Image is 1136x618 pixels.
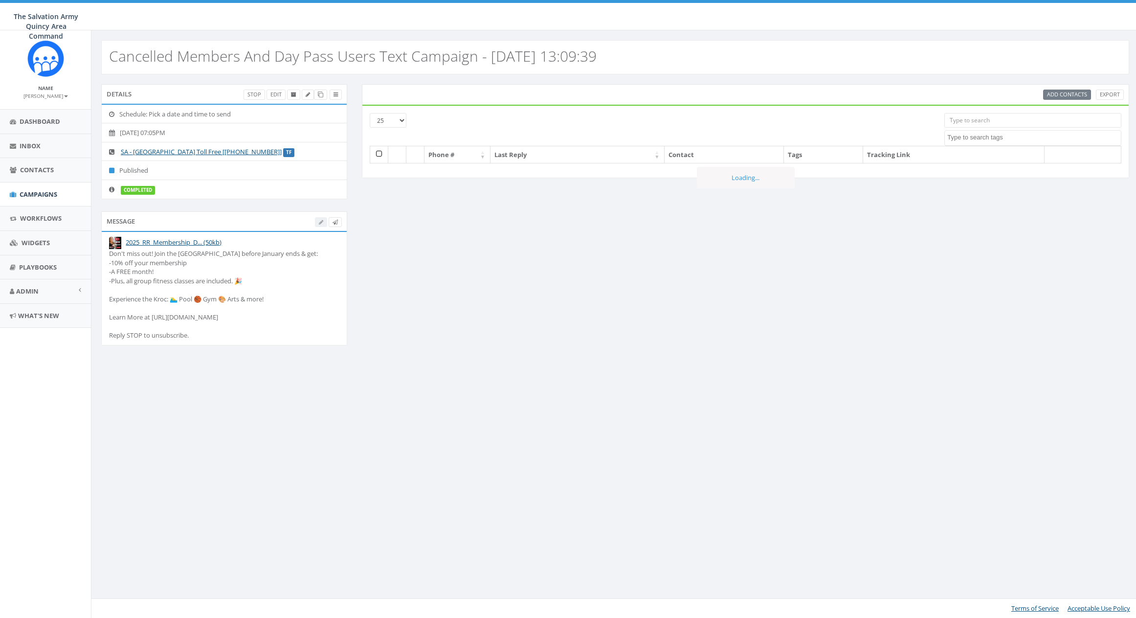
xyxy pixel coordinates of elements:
[16,287,39,296] span: Admin
[20,117,60,126] span: Dashboard
[38,85,53,92] small: Name
[109,167,119,174] i: Published
[23,91,68,100] a: [PERSON_NAME]
[23,92,68,99] small: [PERSON_NAME]
[784,146,863,163] th: Tags
[697,167,795,189] div: Loading...
[20,214,62,223] span: Workflows
[109,48,597,64] h2: Cancelled Members And Day Pass Users Text Campaign - [DATE] 13:09:39
[1096,90,1124,100] a: Export
[947,133,1121,142] textarea: Search
[101,211,347,231] div: Message
[20,190,57,199] span: Campaigns
[20,141,41,150] span: Inbox
[306,91,310,98] span: Edit Campaign Title
[101,84,347,104] div: Details
[490,146,665,163] th: Last Reply
[19,263,57,272] span: Playbooks
[267,90,286,100] a: Edit
[318,91,323,98] span: Clone Campaign
[291,91,296,98] span: Archive Campaign
[109,249,339,340] div: Don't miss out! Join the [GEOGRAPHIC_DATA] before January ends & get: -10% off your membership -A...
[126,238,222,247] a: 2025_RR_Membership_D... (50kb)
[14,12,78,41] span: The Salvation Army Quincy Area Command
[102,160,347,180] li: Published
[283,148,294,157] label: TF
[424,146,490,163] th: Phone #
[863,146,1045,163] th: Tracking Link
[944,113,1121,128] input: Type to search
[102,105,347,124] li: Schedule: Pick a date and time to send
[18,311,59,320] span: What's New
[22,238,50,247] span: Widgets
[1068,604,1130,613] a: Acceptable Use Policy
[27,40,64,77] img: Rally_Corp_Icon_1.png
[334,91,338,98] span: View Campaign Delivery Statistics
[109,111,119,117] i: Schedule: Pick a date and time to send
[20,165,54,174] span: Contacts
[333,218,338,226] span: Send Test Message
[121,147,282,156] a: SA - [GEOGRAPHIC_DATA] Toll Free [[PHONE_NUMBER]]
[121,186,155,195] label: completed
[1011,604,1059,613] a: Terms of Service
[102,123,347,142] li: [DATE] 07:05PM
[665,146,784,163] th: Contact
[244,90,265,100] a: Stop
